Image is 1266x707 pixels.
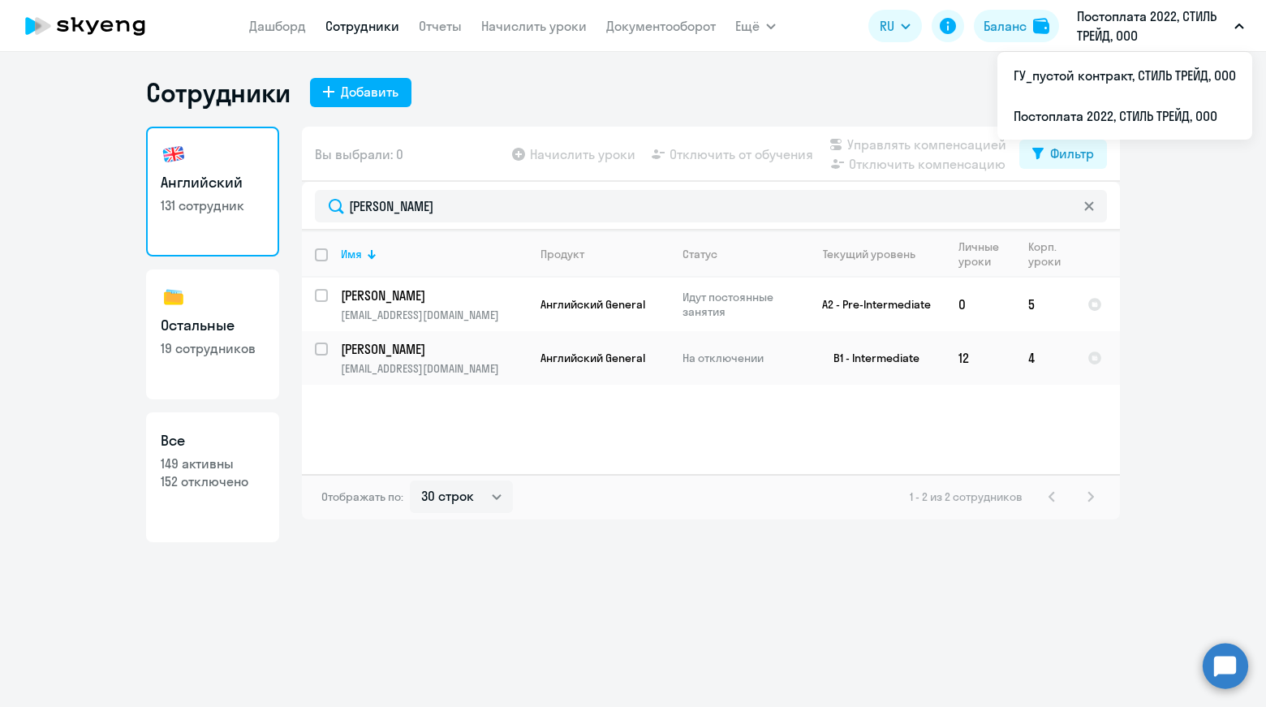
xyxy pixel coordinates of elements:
p: 152 отключено [161,472,265,490]
div: Текущий уровень [807,247,945,261]
button: Постоплата 2022, СТИЛЬ ТРЕЙД, ООО [1069,6,1252,45]
div: Личные уроки [958,239,1014,269]
div: Статус [683,247,794,261]
div: Фильтр [1050,144,1094,163]
p: [EMAIL_ADDRESS][DOMAIN_NAME] [341,308,527,322]
h3: Все [161,430,265,451]
p: [PERSON_NAME] [341,340,524,358]
p: 131 сотрудник [161,196,265,214]
div: Баланс [984,16,1027,36]
td: B1 - Intermediate [794,331,945,385]
span: Английский General [540,297,645,312]
h1: Сотрудники [146,76,291,109]
button: RU [868,10,922,42]
a: Дашборд [249,18,306,34]
div: Продукт [540,247,584,261]
a: Отчеты [419,18,462,34]
a: Начислить уроки [481,18,587,34]
button: Балансbalance [974,10,1059,42]
td: A2 - Pre-Intermediate [794,278,945,331]
p: 149 активны [161,455,265,472]
span: Отображать по: [321,489,403,504]
p: Идут постоянные занятия [683,290,794,319]
a: Английский131 сотрудник [146,127,279,257]
div: Корп. уроки [1028,239,1074,269]
a: Сотрудники [325,18,399,34]
td: 5 [1015,278,1074,331]
div: Имя [341,247,362,261]
span: RU [880,16,894,36]
a: Все149 активны152 отключено [146,412,279,542]
h3: Английский [161,172,265,193]
div: Корп. уроки [1028,239,1061,269]
button: Ещё [735,10,776,42]
div: Добавить [341,82,398,101]
button: Фильтр [1019,140,1107,169]
span: Ещё [735,16,760,36]
a: [PERSON_NAME] [341,287,527,304]
img: others [161,284,187,310]
span: 1 - 2 из 2 сотрудников [910,489,1023,504]
span: Английский General [540,351,645,365]
p: [PERSON_NAME] [341,287,524,304]
a: Документооборот [606,18,716,34]
div: Статус [683,247,717,261]
button: Добавить [310,78,411,107]
span: Вы выбрали: 0 [315,144,403,164]
h3: Остальные [161,315,265,336]
div: Личные уроки [958,239,1000,269]
div: Текущий уровень [823,247,915,261]
p: 19 сотрудников [161,339,265,357]
div: Продукт [540,247,669,261]
p: На отключении [683,351,794,365]
input: Поиск по имени, email, продукту или статусу [315,190,1107,222]
td: 12 [945,331,1015,385]
ul: Ещё [997,52,1252,140]
p: Постоплата 2022, СТИЛЬ ТРЕЙД, ООО [1077,6,1228,45]
p: [EMAIL_ADDRESS][DOMAIN_NAME] [341,361,527,376]
td: 0 [945,278,1015,331]
a: [PERSON_NAME] [341,340,527,358]
img: english [161,141,187,167]
div: Имя [341,247,527,261]
td: 4 [1015,331,1074,385]
img: balance [1033,18,1049,34]
a: Остальные19 сотрудников [146,269,279,399]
